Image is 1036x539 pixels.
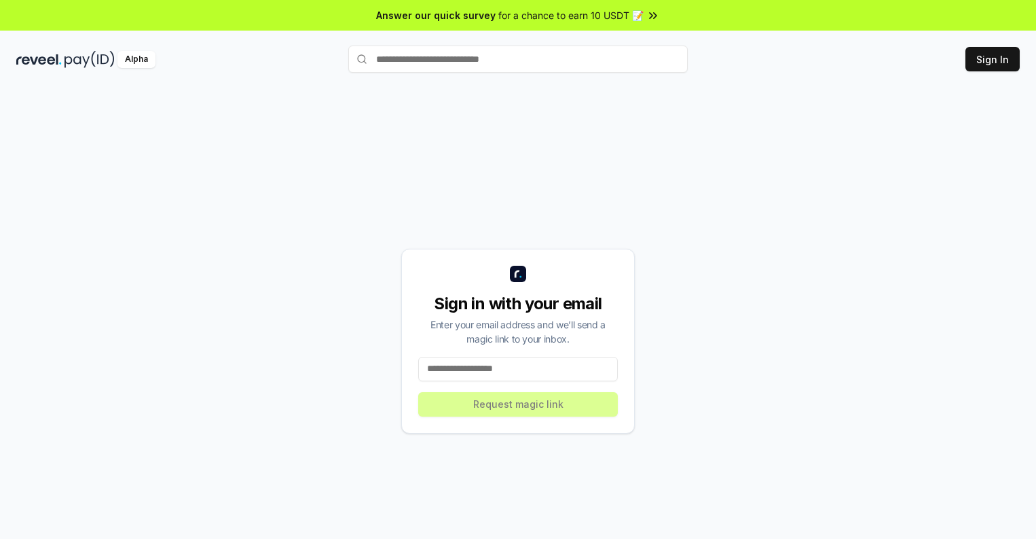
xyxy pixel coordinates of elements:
[498,8,644,22] span: for a chance to earn 10 USDT 📝
[64,51,115,68] img: pay_id
[510,266,526,282] img: logo_small
[418,293,618,315] div: Sign in with your email
[117,51,155,68] div: Alpha
[965,47,1020,71] button: Sign In
[418,317,618,346] div: Enter your email address and we’ll send a magic link to your inbox.
[376,8,496,22] span: Answer our quick survey
[16,51,62,68] img: reveel_dark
